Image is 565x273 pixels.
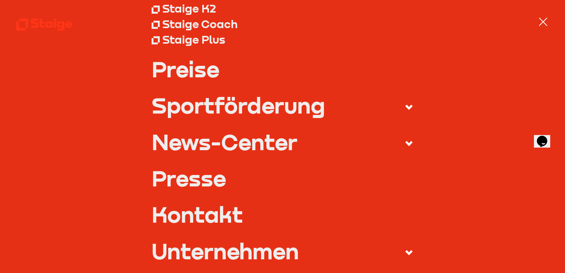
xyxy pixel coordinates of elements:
[162,17,238,31] div: Staige Coach
[152,1,413,16] a: Staige K2
[152,32,413,47] a: Staige Plus
[152,16,413,32] a: Staige Coach
[162,33,225,46] div: Staige Plus
[152,203,413,225] a: Kontakt
[152,240,299,262] div: Unternehmen
[534,125,558,148] iframe: chat widget
[152,58,413,80] a: Preise
[152,131,297,153] div: News-Center
[152,94,325,116] div: Sportförderung
[152,167,413,189] a: Presse
[162,1,216,15] div: Staige K2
